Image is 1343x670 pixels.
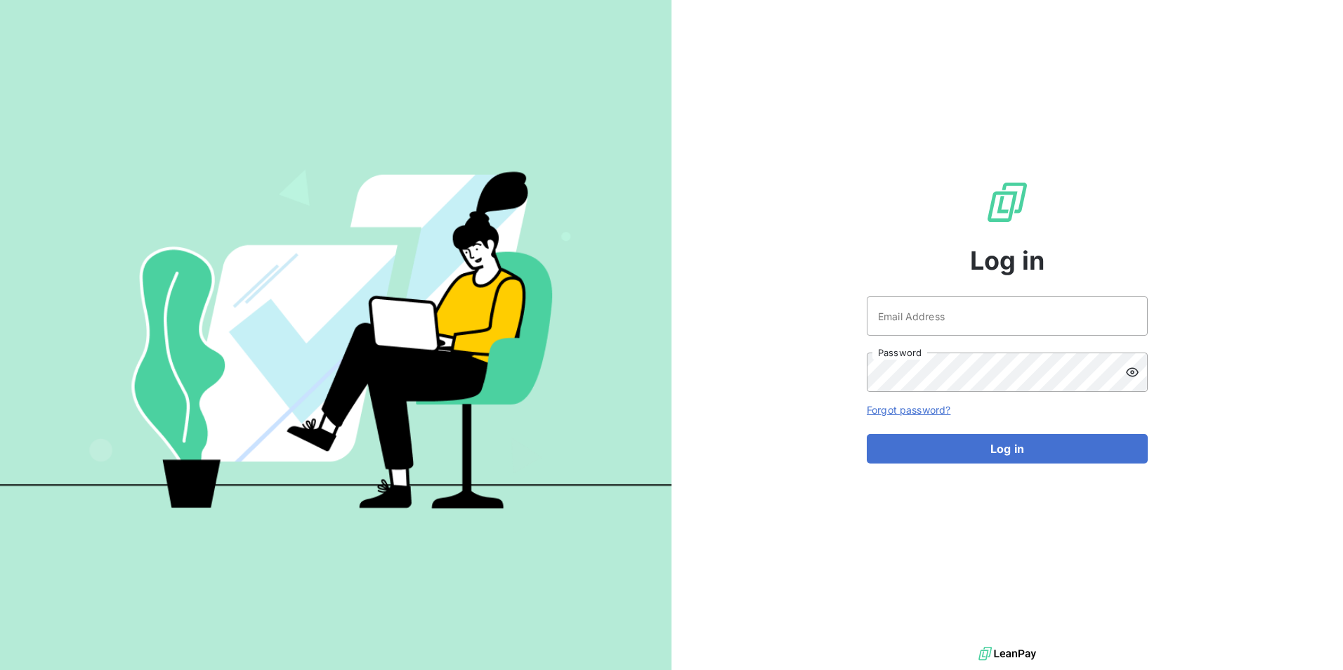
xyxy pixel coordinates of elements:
img: logo [978,643,1036,664]
input: placeholder [867,296,1148,336]
span: Log in [970,242,1045,280]
button: Log in [867,434,1148,464]
img: LeanPay Logo [985,180,1030,225]
a: Forgot password? [867,404,950,416]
